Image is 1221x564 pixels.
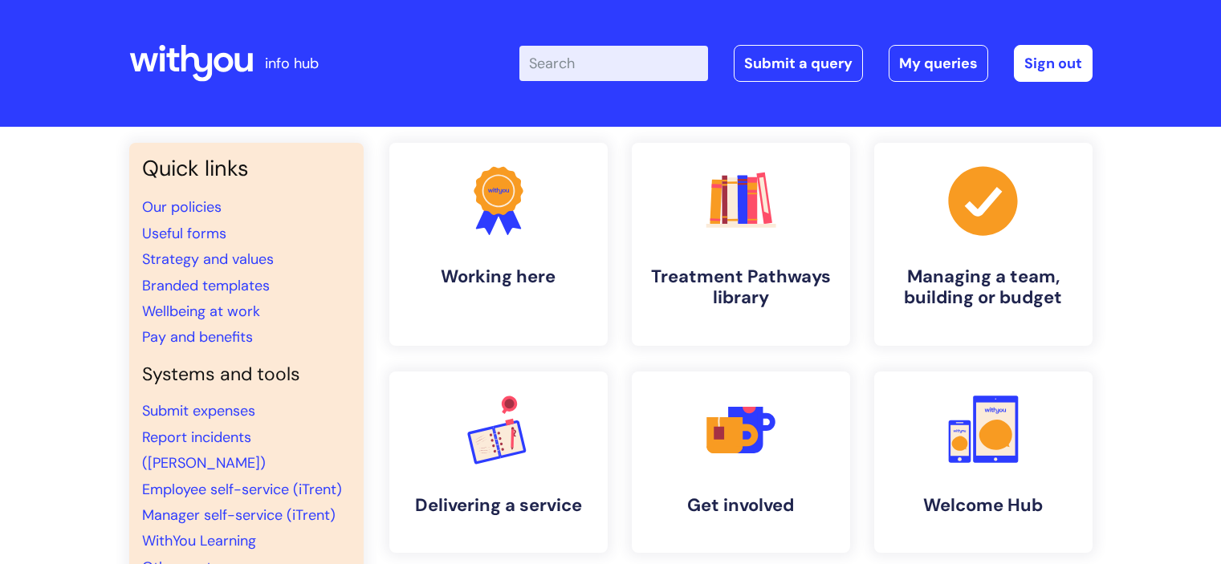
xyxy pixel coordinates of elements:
[142,505,336,525] a: Manager self-service (iTrent)
[142,197,222,217] a: Our policies
[874,371,1093,553] a: Welcome Hub
[645,495,837,516] h4: Get involved
[645,266,837,309] h4: Treatment Pathways library
[734,45,863,82] a: Submit a query
[142,327,253,347] a: Pay and benefits
[142,401,255,420] a: Submit expenses
[142,276,270,295] a: Branded templates
[142,480,342,499] a: Employee self-service (iTrent)
[142,428,266,473] a: Report incidents ([PERSON_NAME])
[887,495,1080,516] h4: Welcome Hub
[402,266,595,287] h4: Working here
[142,531,256,550] a: WithYou Learning
[519,45,1093,82] div: | -
[142,302,260,321] a: Wellbeing at work
[142,156,351,181] h3: Quick links
[887,266,1080,309] h4: Managing a team, building or budget
[889,45,988,82] a: My queries
[874,143,1093,346] a: Managing a team, building or budget
[402,495,595,516] h4: Delivering a service
[1014,45,1093,82] a: Sign out
[142,363,351,386] h4: Systems and tools
[389,371,608,553] a: Delivering a service
[632,143,850,346] a: Treatment Pathways library
[519,46,708,81] input: Search
[389,143,608,346] a: Working here
[142,250,274,269] a: Strategy and values
[265,51,319,76] p: info hub
[632,371,850,553] a: Get involved
[142,224,226,243] a: Useful forms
